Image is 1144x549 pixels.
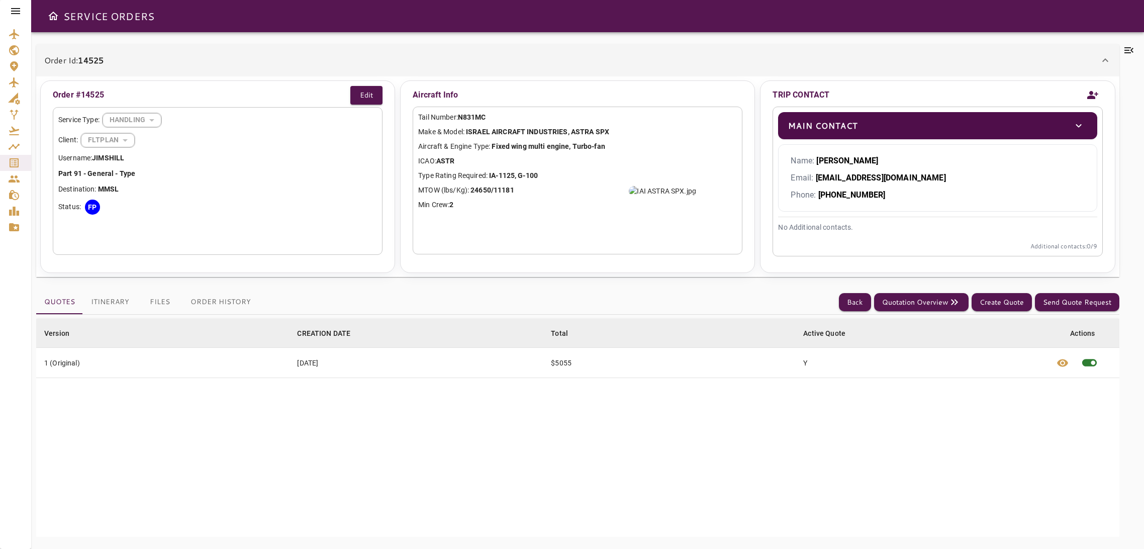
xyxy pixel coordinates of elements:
[1057,357,1069,369] span: visibility
[418,185,737,196] p: MTOW (lbs/Kg):
[58,168,377,179] p: Part 91 - General - Type
[115,185,119,193] b: L
[1035,293,1119,312] button: Send Quote Request
[413,86,742,104] p: Aircraft Info
[92,154,124,162] b: JIMSHILL
[104,185,110,193] b: M
[85,200,100,215] div: FP
[418,141,737,152] p: Aircraft & Engine Type:
[83,290,137,314] button: Itinerary
[795,348,1048,378] td: Y
[1083,83,1103,107] button: Add new contact
[778,222,1097,233] p: No Additional contacts.
[44,327,82,339] span: Version
[110,185,115,193] b: S
[418,156,737,166] p: ICAO:
[629,186,696,196] img: IAI ASTRA SPX.jpg
[418,170,737,181] p: Type Rating Required:
[63,8,154,24] h6: SERVICE ORDERS
[489,171,538,179] b: IA-1125, G-100
[103,107,161,133] div: HANDLING
[289,348,543,378] td: [DATE]
[551,327,581,339] span: Total
[1075,348,1104,378] span: This quote is already active
[36,290,83,314] button: Quotes
[58,113,377,128] div: Service Type:
[791,189,1084,201] p: Phone:
[58,133,377,148] div: Client:
[436,157,455,165] b: ASTR
[36,44,1119,76] div: Order Id:14525
[44,327,69,339] div: Version
[36,76,1119,277] div: Order Id:14525
[839,293,871,312] button: Back
[137,290,182,314] button: Files
[543,348,795,378] td: $5055
[36,348,289,378] td: 1 (Original)
[350,86,383,105] button: Edit
[449,201,453,209] b: 2
[466,128,609,136] b: ISRAEL AIRCRAFT INDUSTRIES, ASTRA SPX
[81,127,135,153] div: HANDLING
[297,327,363,339] span: CREATION DATE
[972,293,1032,312] button: Create Quote
[470,186,514,194] b: 24650/11181
[182,290,259,314] button: Order History
[816,173,946,182] b: [EMAIL_ADDRESS][DOMAIN_NAME]
[418,112,737,123] p: Tail Number:
[418,200,737,210] p: Min Crew:
[418,127,737,137] p: Make & Model:
[1051,348,1075,378] button: View quote details
[43,6,63,26] button: Open drawer
[551,327,568,339] div: Total
[58,184,377,195] p: Destination:
[58,202,81,212] p: Status:
[818,190,886,200] b: [PHONE_NUMBER]
[492,142,605,150] b: Fixed wing multi engine, Turbo-fan
[58,153,377,163] p: Username:
[803,327,859,339] span: Active Quote
[44,54,104,66] p: Order Id:
[53,89,104,101] p: Order #14525
[1070,117,1087,134] button: toggle
[791,155,1084,167] p: Name:
[803,327,845,339] div: Active Quote
[778,242,1097,251] p: Additional contacts: 0 /9
[297,327,350,339] div: CREATION DATE
[874,293,969,312] button: Quotation Overview
[791,172,1084,184] p: Email:
[788,120,857,132] p: Main Contact
[98,185,104,193] b: M
[816,156,878,165] b: [PERSON_NAME]
[458,113,486,121] b: N831MC
[78,54,104,66] b: 14525
[778,112,1097,139] div: Main Contacttoggle
[773,89,829,101] p: TRIP CONTACT
[36,290,259,314] div: basic tabs example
